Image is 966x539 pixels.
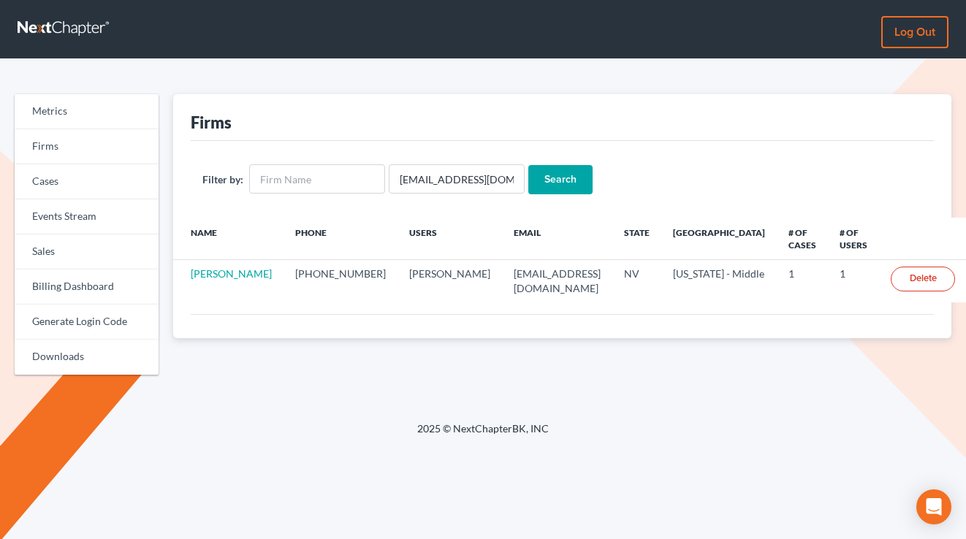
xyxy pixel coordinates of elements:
[777,260,828,302] td: 1
[528,165,593,194] input: Search
[15,164,159,199] a: Cases
[502,260,612,302] td: [EMAIL_ADDRESS][DOMAIN_NAME]
[15,199,159,234] a: Events Stream
[916,489,951,524] div: Open Intercom Messenger
[398,260,502,302] td: [PERSON_NAME]
[661,218,777,260] th: [GEOGRAPHIC_DATA]
[15,340,159,375] a: Downloads
[284,260,398,302] td: [PHONE_NUMBER]
[389,164,525,194] input: Users
[661,260,777,302] td: [US_STATE] - Middle
[502,218,612,260] th: Email
[15,94,159,129] a: Metrics
[249,164,385,194] input: Firm Name
[66,421,900,448] div: 2025 © NextChapterBK, INC
[828,218,879,260] th: # of Users
[202,172,243,187] label: Filter by:
[173,218,284,260] th: Name
[612,260,661,302] td: NV
[612,218,661,260] th: State
[15,305,159,340] a: Generate Login Code
[15,129,159,164] a: Firms
[191,267,272,280] a: [PERSON_NAME]
[828,260,879,302] td: 1
[284,218,398,260] th: Phone
[15,234,159,269] a: Sales
[881,16,948,48] a: Log out
[891,267,955,291] a: Delete
[777,218,828,260] th: # of Cases
[15,269,159,305] a: Billing Dashboard
[191,112,232,133] div: Firms
[398,218,502,260] th: Users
